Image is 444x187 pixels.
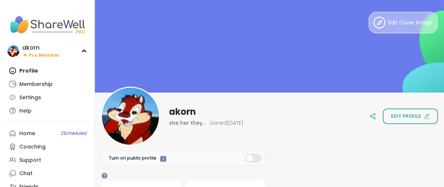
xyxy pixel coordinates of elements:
[6,140,89,153] a: Coaching
[160,156,166,162] iframe: Spotlight
[6,12,89,38] img: ShareWell Nav Logo
[391,113,421,120] span: Edit profile
[6,104,89,117] a: Help
[19,157,41,164] div: Support
[169,119,206,127] span: she her they them
[7,45,19,57] img: akorn
[383,108,438,124] button: Edit profile
[19,94,41,101] div: Settings
[369,12,438,33] button: Edit Cover Image
[6,91,89,104] a: Settings
[6,153,89,167] a: Support
[19,143,46,151] div: Coaching
[61,130,87,136] span: 2 Scheduled
[6,127,89,140] a: Home2Scheduled
[109,155,156,161] span: Turn on public profile
[102,173,107,178] iframe: Spotlight
[169,106,196,118] span: akorn
[19,107,32,115] div: Help
[6,167,89,180] a: Chat
[22,44,60,52] div: akorn
[19,81,53,88] div: Membership
[6,77,89,91] a: Membership
[388,19,433,27] span: Edit Cover Image
[19,130,35,137] div: Home
[19,170,33,177] div: Chat
[209,119,243,127] span: Joined [DATE]
[29,52,60,59] span: Pro Member
[102,88,159,145] img: akorn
